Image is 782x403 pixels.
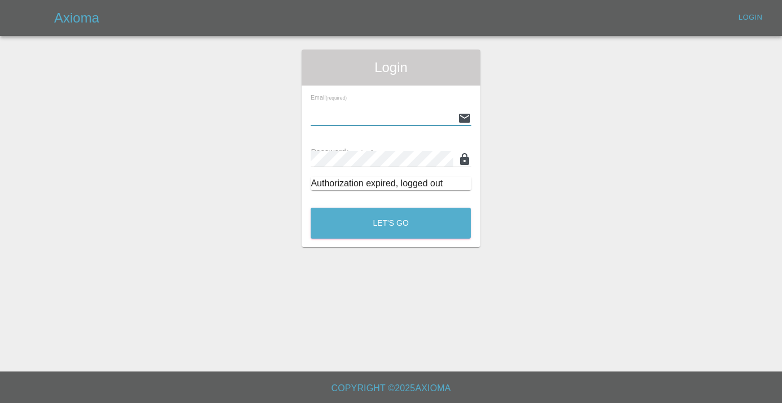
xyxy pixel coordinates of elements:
h5: Axioma [54,9,99,27]
a: Login [732,9,768,26]
small: (required) [346,149,374,156]
span: Login [311,59,471,77]
h6: Copyright © 2025 Axioma [9,380,773,396]
small: (required) [326,96,347,101]
span: Password [311,147,374,156]
span: Email [311,94,347,101]
button: Let's Go [311,208,471,239]
div: Authorization expired, logged out [311,177,471,190]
